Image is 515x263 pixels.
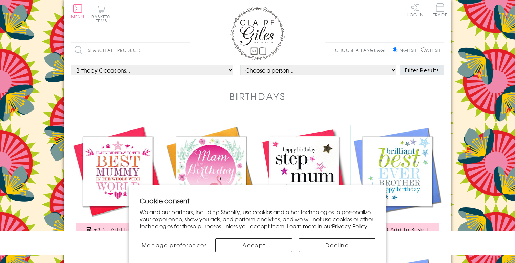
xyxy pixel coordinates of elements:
span: Menu [71,14,84,20]
img: Birthday Card, Pink Star and flowers, Best Mummy in the whole wide world [71,125,164,218]
a: Privacy Policy [332,222,367,230]
a: Birthday Card, Pink Star and flowers, Best Mummy in the whole wide world £3.50 Add to Basket [71,125,164,242]
a: Birthday Card, Blue Stars, Brilliant best ever Brother Happy Birthday £3.50 Add to Basket [351,125,444,242]
p: Choose a language: [335,47,392,53]
span: Manage preferences [142,241,207,249]
a: Trade [433,3,447,18]
button: Filter Results [400,65,444,75]
input: Search [183,43,190,58]
label: Welsh [421,47,440,53]
button: Basket0 items [91,5,110,23]
button: Decline [299,238,375,252]
button: Menu [71,4,84,19]
label: English [393,47,420,53]
button: £3.50 Add to Basket [355,223,439,236]
img: Claire Giles Greetings Cards [230,7,285,60]
img: Birthday Card, Blue Stars, Brilliant best ever Brother Happy Birthday [351,125,444,218]
a: Log In [407,3,424,17]
a: Birthday Card, Mam, Flamingo £3.50 Add to Basket [164,125,257,242]
span: £3.50 Add to Basket [374,226,429,233]
img: Birthday Card, Mam, Flamingo [164,125,257,218]
h2: Cookie consent [140,196,375,205]
p: We and our partners, including Shopify, use cookies and other technologies to personalize your ex... [140,208,375,229]
span: 0 items [95,14,110,24]
button: Accept [215,238,292,252]
span: £3.50 Add to Basket [94,226,149,233]
button: Manage preferences [140,238,209,252]
input: Welsh [421,47,426,52]
img: Birthday Card, Step Mum, Pink Stars, Embellished with a padded star [257,125,351,218]
input: English [393,47,397,52]
h1: Birthdays [229,89,286,103]
span: Trade [433,3,447,17]
button: £3.50 Add to Basket [76,223,160,236]
input: Search all products [71,43,190,58]
a: Birthday Card, Step Mum, Pink Stars, Embellished with a padded star £3.50 Add to Basket [257,125,351,242]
